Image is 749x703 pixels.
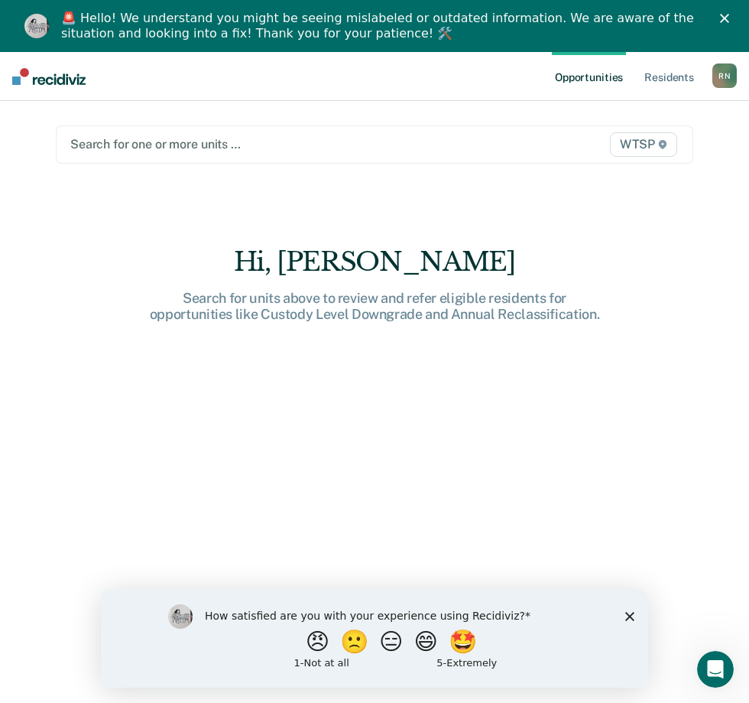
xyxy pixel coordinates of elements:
[130,290,619,323] div: Search for units above to review and refer eligible residents for opportunities like Custody Leve...
[610,132,677,157] span: WTSP
[12,68,86,85] img: Recidiviz
[697,651,734,688] iframe: Intercom live chat
[641,52,697,101] a: Residents
[552,52,626,101] a: Opportunities
[712,63,737,88] div: R N
[720,14,735,23] div: Close
[712,63,737,88] button: RN
[61,11,700,41] div: 🚨 Hello! We understand you might be seeing mislabeled or outdated information. We are aware of th...
[101,589,648,688] iframe: Survey by Kim from Recidiviz
[130,246,619,278] div: Hi, [PERSON_NAME]
[24,14,49,38] img: Profile image for Kim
